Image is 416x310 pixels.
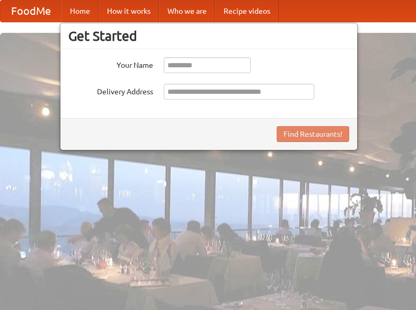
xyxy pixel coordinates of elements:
[99,1,159,22] a: How it works
[277,126,349,142] button: Find Restaurants!
[215,1,279,22] a: Recipe videos
[68,84,153,97] label: Delivery Address
[61,1,99,22] a: Home
[68,57,153,70] label: Your Name
[159,1,215,22] a: Who we are
[68,28,349,44] h3: Get Started
[1,1,61,22] a: FoodMe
